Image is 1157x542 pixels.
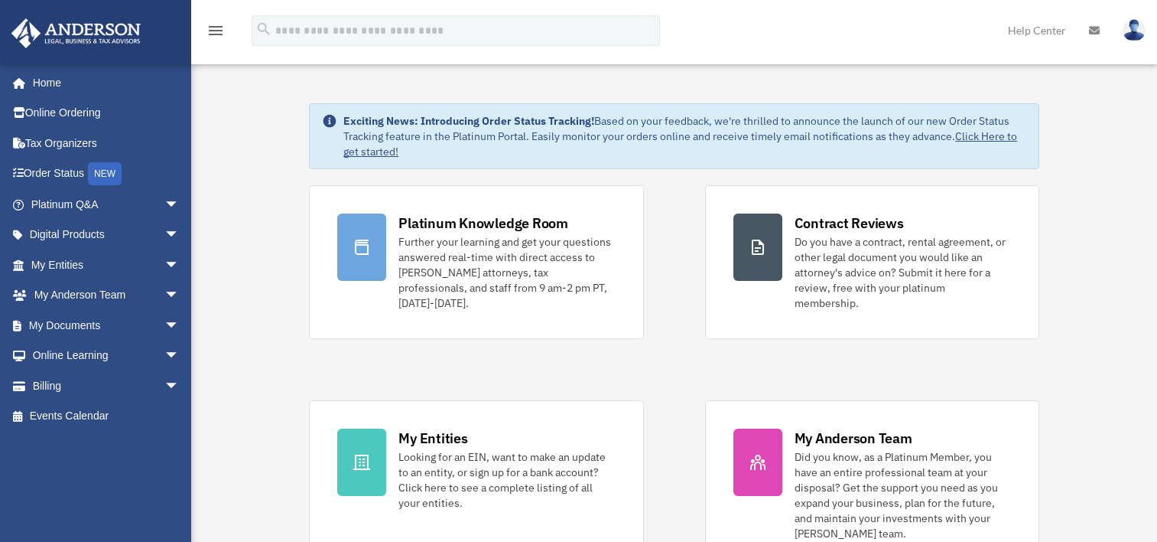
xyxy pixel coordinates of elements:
[11,67,195,98] a: Home
[795,214,904,233] div: Contract Reviews
[11,401,203,432] a: Events Calendar
[206,27,225,40] a: menu
[795,449,1011,541] div: Did you know, as a Platinum Member, you have an entire professional team at your disposal? Get th...
[7,18,145,48] img: Anderson Advisors Platinum Portal
[164,280,195,312] span: arrow_drop_down
[206,21,225,40] i: menu
[255,21,272,38] i: search
[398,214,568,233] div: Platinum Knowledge Room
[88,162,122,185] div: NEW
[11,98,203,129] a: Online Ordering
[11,128,203,158] a: Tax Organizers
[398,449,615,511] div: Looking for an EIN, want to make an update to an entity, or sign up for a bank account? Click her...
[164,189,195,220] span: arrow_drop_down
[11,371,203,401] a: Billingarrow_drop_down
[795,429,912,448] div: My Anderson Team
[164,371,195,402] span: arrow_drop_down
[309,185,643,339] a: Platinum Knowledge Room Further your learning and get your questions answered real-time with dire...
[164,310,195,341] span: arrow_drop_down
[795,234,1011,311] div: Do you have a contract, rental agreement, or other legal document you would like an attorney's ad...
[11,310,203,341] a: My Documentsarrow_drop_down
[1123,19,1146,41] img: User Pic
[11,341,203,371] a: Online Learningarrow_drop_down
[164,250,195,281] span: arrow_drop_down
[11,250,203,280] a: My Entitiesarrow_drop_down
[705,185,1039,339] a: Contract Reviews Do you have a contract, rental agreement, or other legal document you would like...
[398,234,615,311] div: Further your learning and get your questions answered real-time with direct access to [PERSON_NAM...
[11,220,203,250] a: Digital Productsarrow_drop_down
[11,189,203,220] a: Platinum Q&Aarrow_drop_down
[343,113,1025,159] div: Based on your feedback, we're thrilled to announce the launch of our new Order Status Tracking fe...
[11,280,203,311] a: My Anderson Teamarrow_drop_down
[398,429,467,448] div: My Entities
[164,341,195,372] span: arrow_drop_down
[343,129,1017,158] a: Click Here to get started!
[164,220,195,251] span: arrow_drop_down
[11,158,203,190] a: Order StatusNEW
[343,114,594,128] strong: Exciting News: Introducing Order Status Tracking!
